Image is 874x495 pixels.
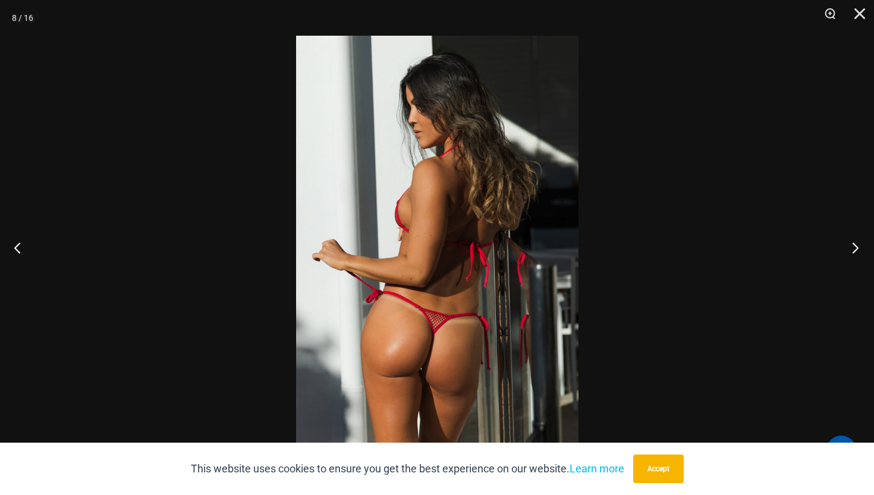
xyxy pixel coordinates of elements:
p: This website uses cookies to ensure you get the best experience on our website. [191,460,624,478]
button: Next [829,218,874,277]
button: Accept [633,455,684,483]
div: 8 / 16 [12,9,33,27]
img: Summer Storm Red 312 Tri Top 456 Micro 03 [296,36,579,459]
a: Learn more [570,462,624,475]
